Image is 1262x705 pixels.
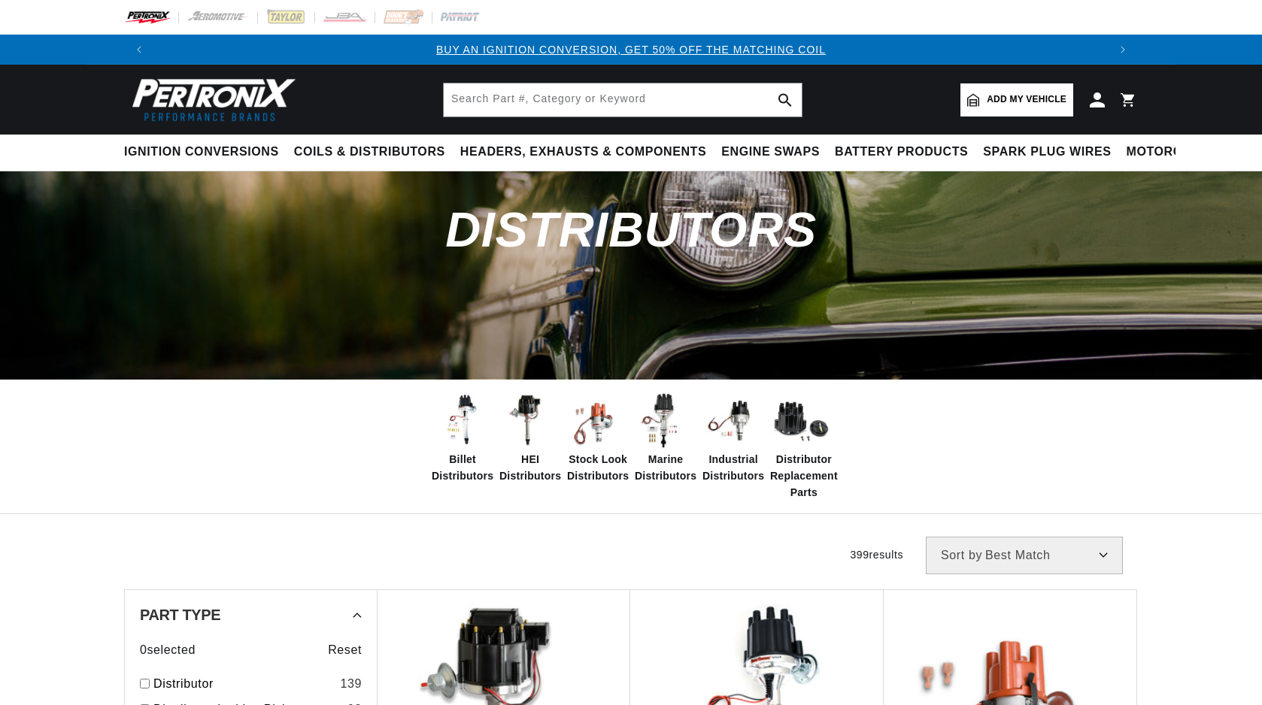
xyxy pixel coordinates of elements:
span: Industrial Distributors [702,451,764,485]
img: Distributor Replacement Parts [770,391,830,451]
span: Headers, Exhausts & Components [460,144,706,160]
button: Translation missing: en.sections.announcements.next_announcement [1108,35,1138,65]
span: 399 results [850,549,903,561]
summary: Spark Plug Wires [975,135,1118,170]
span: Spark Plug Wires [983,144,1111,160]
span: Reset [328,640,362,660]
a: Billet Distributors Billet Distributors [432,391,492,485]
span: Ignition Conversions [124,144,279,160]
span: Billet Distributors [432,451,493,485]
span: 0 selected [140,640,196,660]
img: Stock Look Distributors [567,391,627,451]
input: Search Part #, Category or Keyword [444,83,802,116]
button: search button [769,83,802,116]
img: Industrial Distributors [702,391,763,451]
img: HEI Distributors [499,391,560,451]
div: 139 [340,674,362,694]
a: Add my vehicle [960,83,1073,116]
a: Industrial Distributors Industrial Distributors [702,391,763,485]
span: Engine Swaps [721,144,820,160]
span: Coils & Distributors [294,144,445,160]
span: Part Type [140,607,220,622]
a: HEI Distributors HEI Distributors [499,391,560,485]
summary: Headers, Exhausts & Components [453,135,714,170]
a: Marine Distributors Marine Distributors [635,391,695,485]
span: Marine Distributors [635,451,696,485]
a: Stock Look Distributors Stock Look Distributors [567,391,627,485]
summary: Ignition Conversions [124,135,287,170]
slideshow-component: Translation missing: en.sections.announcements.announcement_bar [86,35,1176,65]
img: Marine Distributors [635,391,695,451]
a: BUY AN IGNITION CONVERSION, GET 50% OFF THE MATCHING COIL [436,44,826,56]
summary: Motorcycle [1119,135,1224,170]
span: Distributors [445,202,817,257]
img: Pertronix [124,74,297,126]
span: Distributor Replacement Parts [770,451,838,501]
span: Motorcycle [1127,144,1216,160]
span: Battery Products [835,144,968,160]
span: Stock Look Distributors [567,451,629,485]
a: Distributor Replacement Parts Distributor Replacement Parts [770,391,830,501]
button: Translation missing: en.sections.announcements.previous_announcement [124,35,154,65]
span: Sort by [941,549,982,561]
span: HEI Distributors [499,451,561,485]
a: Distributor [153,674,334,694]
summary: Engine Swaps [714,135,827,170]
summary: Battery Products [827,135,975,170]
img: Billet Distributors [432,391,492,451]
span: Add my vehicle [987,92,1066,107]
div: 1 of 3 [154,41,1108,58]
select: Sort by [926,537,1123,574]
summary: Coils & Distributors [287,135,453,170]
div: Announcement [154,41,1108,58]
